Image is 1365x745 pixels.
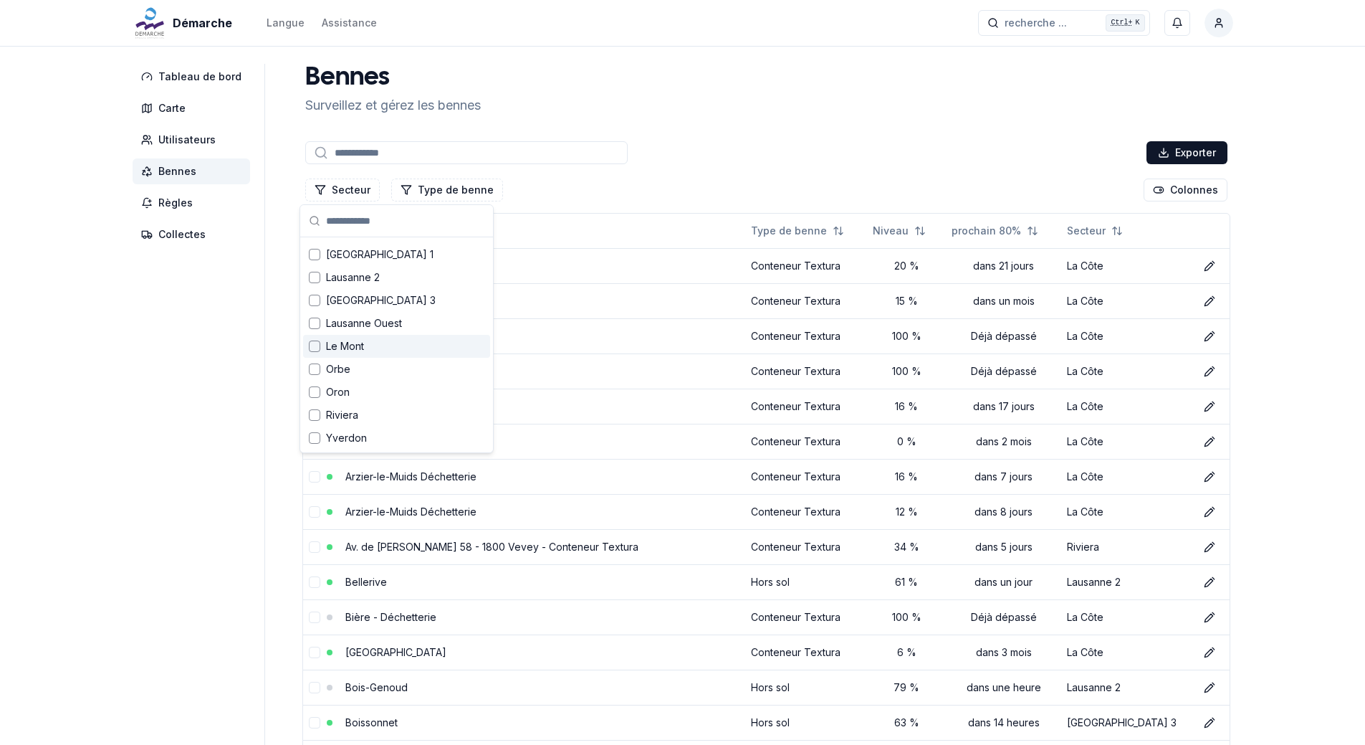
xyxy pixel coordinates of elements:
div: 63 % [873,716,940,730]
button: Not sorted. Click to sort ascending. [1058,219,1131,242]
button: Cocher les colonnes [1144,179,1227,201]
td: Lausanne 2 [1061,670,1192,705]
button: select-row [309,647,320,658]
td: Riviera [1061,529,1192,564]
img: Démarche Logo [133,6,167,40]
div: Déjà dépassé [952,610,1055,625]
div: dans 7 jours [952,470,1055,484]
span: Niveau [873,224,909,238]
button: select-row [309,471,320,483]
div: dans un mois [952,294,1055,308]
span: [GEOGRAPHIC_DATA] 1 [326,247,434,262]
div: dans 2 mois [952,435,1055,449]
div: 34 % [873,540,940,554]
td: Conteneur Textura [745,635,868,670]
div: 12 % [873,505,940,519]
span: Oron [326,385,350,399]
td: [GEOGRAPHIC_DATA] 3 [1061,705,1192,740]
td: La Côte [1061,353,1192,389]
a: Av. de [PERSON_NAME] 58 - 1800 Vevey - Conteneur Textura [345,541,638,553]
div: 6 % [873,645,940,660]
span: Orbe [326,362,350,376]
span: Utilisateurs [158,133,216,147]
span: Carte [158,101,186,115]
a: [GEOGRAPHIC_DATA] [345,646,446,658]
span: [GEOGRAPHIC_DATA] 3 [326,293,436,308]
td: Conteneur Textura [745,459,868,494]
span: Collectes [158,227,206,242]
td: La Côte [1061,424,1192,459]
span: recherche ... [1005,16,1067,30]
a: Boissonnet [345,716,398,729]
a: Bois-Genoud [345,681,408,693]
td: La Côte [1061,318,1192,353]
td: La Côte [1061,599,1192,635]
div: Déjà dépassé [952,329,1055,343]
span: Le Mont [326,339,364,353]
td: Lausanne 2 [1061,564,1192,599]
a: Tableau de bord [133,64,256,90]
span: Type de benne [751,224,827,238]
td: Hors sol [745,564,868,599]
div: Langue [267,16,305,30]
span: Tableau de bord [158,70,241,84]
div: dans 17 jours [952,399,1055,414]
td: Hors sol [745,670,868,705]
div: 0 % [873,435,940,449]
a: Bennes [133,158,256,184]
td: La Côte [1061,635,1192,670]
button: Filtrer les lignes [391,179,503,201]
a: Assistance [322,14,377,32]
td: La Côte [1061,389,1192,424]
button: Not sorted. Click to sort ascending. [943,219,1047,242]
a: Utilisateurs [133,127,256,153]
span: Lausanne 2 [326,270,380,285]
td: Conteneur Textura [745,318,868,353]
button: select-row [309,612,320,623]
a: Bière - Déchetterie [345,611,436,623]
td: La Côte [1061,248,1192,283]
div: dans 14 heures [952,716,1055,730]
span: Secteur [1067,224,1106,238]
button: select-row [309,506,320,518]
span: Règles [158,196,193,210]
span: Bennes [158,164,196,179]
a: Règles [133,190,256,216]
button: select-row [309,541,320,553]
div: dans 8 jours [952,505,1055,519]
div: 100 % [873,329,940,343]
a: Collectes [133,222,256,247]
div: 16 % [873,470,940,484]
div: dans 3 mois [952,645,1055,660]
button: Exporter [1146,141,1227,164]
span: prochain 80% [952,224,1021,238]
h1: Bennes [305,64,481,92]
div: 15 % [873,294,940,308]
button: Langue [267,14,305,32]
button: Not sorted. Click to sort ascending. [864,219,934,242]
td: Hors sol [745,705,868,740]
td: Conteneur Textura [745,283,868,318]
td: La Côte [1061,459,1192,494]
p: Surveillez et gérez les bennes [305,95,481,115]
span: Démarche [173,14,232,32]
div: dans un jour [952,575,1055,589]
div: Déjà dépassé [952,364,1055,379]
div: dans une heure [952,680,1055,695]
a: Carte [133,95,256,121]
td: Conteneur Textura [745,353,868,389]
a: Bellerive [345,576,387,588]
div: dans 5 jours [952,540,1055,554]
div: 20 % [873,259,940,273]
a: Arzier-le-Muids Déchetterie [345,506,476,518]
td: Conteneur Textura [745,389,868,424]
div: dans 21 jours [952,259,1055,273]
div: 16 % [873,399,940,414]
div: 100 % [873,610,940,625]
button: select-row [309,717,320,729]
a: Arzier-le-Muids Déchetterie [345,470,476,483]
td: Conteneur Textura [745,529,868,564]
button: select-row [309,576,320,588]
td: Conteneur Textura [745,494,868,529]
